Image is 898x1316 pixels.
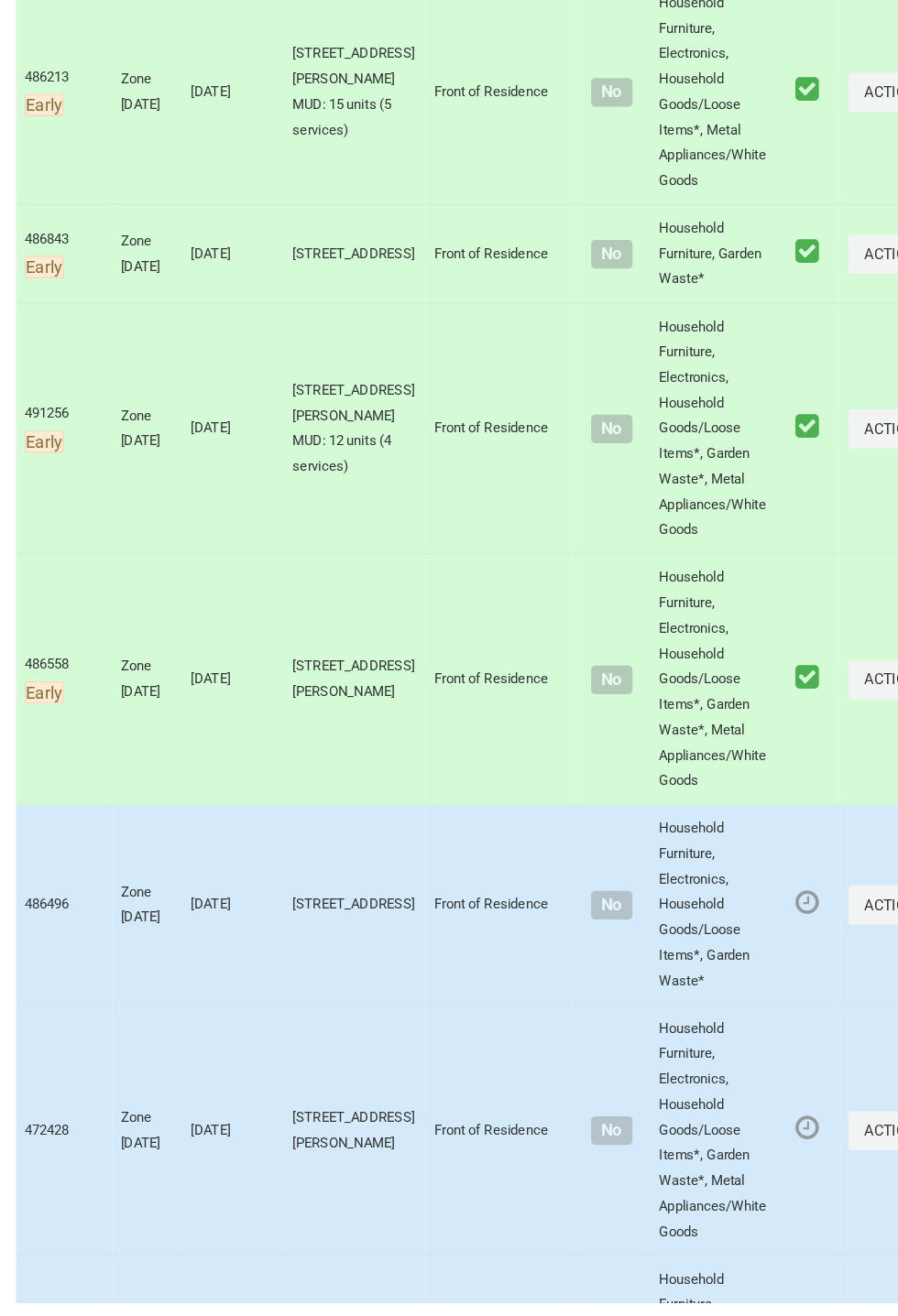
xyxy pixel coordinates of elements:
h4: Normal sized [592,261,645,277]
td: [STREET_ADDRESS] [335,366,458,451]
td: Zone [DATE] [187,451,247,669]
td: Front of Residence [458,451,585,669]
td: Zone [DATE] [187,1059,247,1276]
span: No [601,50,637,75]
td: Household Furniture, Electronics, Household Goods/Loose Items*, Garden Waste*, Metal Appliances/W... [652,669,760,886]
td: Zone [DATE] [187,171,247,366]
span: Clean Up Driver [22,20,125,38]
td: Household Furniture, Garden Waste* [652,366,760,451]
td: Front of Residence [458,1059,585,1276]
td: [DATE] [247,171,335,366]
td: Zone [DATE] [187,366,247,451]
h4: Normal sized [592,401,645,417]
span: Early [111,410,145,430]
h4: Normal sized [592,964,645,980]
td: 486496 [104,886,187,1059]
td: [DATE] [247,1059,335,1276]
i: Booking awaiting collection. Mark as collected or report issues to complete task. [778,1153,798,1177]
td: Front of Residence [458,886,585,1059]
td: [STREET_ADDRESS][PERSON_NAME] MUD: 15 units (5 services) [335,171,458,366]
td: [STREET_ADDRESS][PERSON_NAME] [335,1059,458,1276]
span: Early [111,64,145,83]
i: Booking marked as collected. [778,546,798,570]
td: 486558 [104,669,187,886]
td: 486843 [104,366,187,451]
h4: Normal sized [592,1159,645,1175]
td: Front of Residence [458,171,585,366]
td: Household Furniture, Electronics, Household Goods/Loose Items*, Garden Waste*, Metal Appliances/W... [652,451,760,669]
td: [STREET_ADDRESS][PERSON_NAME] MUD: 12 units (4 services) [335,451,458,669]
span: No [601,256,637,281]
span: No [601,548,637,572]
td: 491256 [104,451,187,669]
td: Zone [DATE] [187,886,247,1059]
td: [DATE] [247,366,335,451]
td: Front of Residence [458,366,585,451]
td: [DATE] [247,451,335,669]
span: No [601,1155,637,1180]
td: [STREET_ADDRESS] [335,886,458,1059]
td: 486213 [104,171,187,366]
h4: Normal sized [592,55,645,71]
span: No [601,765,637,789]
td: Household Furniture, Electronics, Household Goods/Loose Items*, Garden Waste* [652,886,760,1059]
td: Front of Residence [458,669,585,886]
h4: Normal sized [592,552,645,568]
td: Household Furniture, Electronics, Household Goods/Loose Items*, Metal Appliances/White Goods [652,171,760,366]
td: 472428 [104,1059,187,1276]
td: Zone [DATE] [187,669,247,886]
td: [DATE] [247,886,335,1059]
td: Household Furniture, Electronics, Household Goods/Loose Items*, Garden Waste*, Metal Appliances/W... [652,1059,760,1276]
i: Booking marked as collected. [778,395,798,419]
span: Early [111,778,145,798]
td: [STREET_ADDRESS][PERSON_NAME] [335,669,458,886]
h4: Normal sized [592,769,645,785]
span: No [601,960,637,984]
i: Booking marked as collected. [778,49,798,72]
span: Early [111,270,145,289]
small: DRIVER [799,26,857,39]
span: Early [111,561,145,581]
i: Booking marked as collected. [778,255,798,278]
span: No [601,397,637,421]
a: Clean Up Driver [22,16,125,43]
i: Booking marked as collected. [778,763,798,787]
td: [DATE] [247,669,335,886]
span: Clean Up [790,12,875,39]
i: Booking awaiting collection. Mark as collected or report issues to complete task. [778,958,798,982]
